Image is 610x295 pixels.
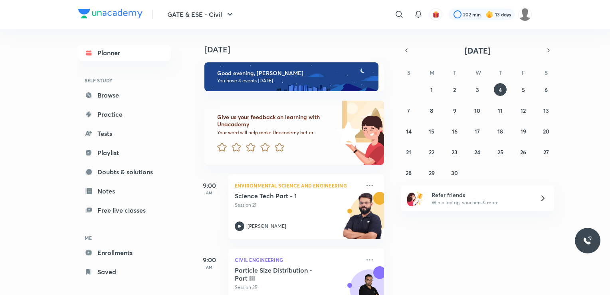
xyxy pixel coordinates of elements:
button: September 7, 2025 [402,104,415,117]
p: Civil Engineering [235,255,360,265]
abbr: September 1, 2025 [430,86,433,94]
img: streak [485,10,493,18]
p: Win a laptop, vouchers & more [432,199,530,206]
abbr: Wednesday [475,69,481,76]
button: September 11, 2025 [494,104,507,117]
button: September 25, 2025 [494,146,507,158]
abbr: September 14, 2025 [406,128,412,135]
button: September 2, 2025 [448,83,461,96]
button: September 20, 2025 [540,125,553,138]
abbr: September 27, 2025 [543,148,549,156]
abbr: September 29, 2025 [429,169,435,177]
abbr: September 30, 2025 [451,169,458,177]
button: September 21, 2025 [402,146,415,158]
button: September 23, 2025 [448,146,461,158]
button: September 22, 2025 [425,146,438,158]
button: September 13, 2025 [540,104,553,117]
h4: [DATE] [204,45,392,54]
a: Notes [78,183,171,199]
h5: 9:00 [193,181,225,190]
a: Free live classes [78,202,171,218]
a: Playlist [78,145,171,161]
abbr: September 24, 2025 [474,148,480,156]
img: avatar [432,11,440,18]
abbr: September 7, 2025 [407,107,410,114]
h6: Refer friends [432,191,530,199]
abbr: September 12, 2025 [521,107,526,114]
abbr: September 2, 2025 [453,86,456,94]
a: Saved [78,264,171,280]
button: September 8, 2025 [425,104,438,117]
img: ttu [583,236,592,245]
img: Company Logo [78,9,143,18]
button: September 19, 2025 [517,125,530,138]
button: September 12, 2025 [517,104,530,117]
p: Session 25 [235,284,360,291]
button: September 30, 2025 [448,166,461,179]
abbr: September 8, 2025 [430,107,433,114]
abbr: September 23, 2025 [452,148,457,156]
button: September 18, 2025 [494,125,507,138]
abbr: September 10, 2025 [474,107,480,114]
button: September 14, 2025 [402,125,415,138]
abbr: September 21, 2025 [406,148,411,156]
abbr: September 17, 2025 [475,128,480,135]
abbr: September 25, 2025 [497,148,503,156]
p: Your word will help make Unacademy better [217,130,334,136]
abbr: September 15, 2025 [429,128,434,135]
h6: Give us your feedback on learning with Unacademy [217,114,334,128]
a: Doubts & solutions [78,164,171,180]
abbr: September 22, 2025 [429,148,434,156]
p: You have 4 events [DATE] [217,78,371,84]
button: September 5, 2025 [517,83,530,96]
h5: Particle Size Distribution - Part III [235,266,334,282]
h6: ME [78,231,171,245]
abbr: September 13, 2025 [543,107,549,114]
img: Anjali kumari [518,8,532,21]
img: referral [407,190,423,206]
abbr: Tuesday [453,69,456,76]
button: September 15, 2025 [425,125,438,138]
button: GATE & ESE - Civil [162,6,240,22]
a: Browse [78,87,171,103]
abbr: September 11, 2025 [498,107,503,114]
p: Environmental Science and Engineering [235,181,360,190]
button: September 24, 2025 [471,146,484,158]
a: Company Logo [78,9,143,20]
button: September 9, 2025 [448,104,461,117]
p: AM [193,190,225,195]
p: AM [193,265,225,269]
span: [DATE] [465,45,491,56]
a: Tests [78,126,171,142]
abbr: Monday [430,69,434,76]
p: [PERSON_NAME] [248,223,286,230]
button: September 6, 2025 [540,83,553,96]
button: September 17, 2025 [471,125,484,138]
button: [DATE] [412,45,543,56]
abbr: Friday [522,69,525,76]
button: September 10, 2025 [471,104,484,117]
abbr: September 26, 2025 [520,148,526,156]
img: feedback_image [309,101,384,165]
abbr: Thursday [499,69,502,76]
abbr: September 5, 2025 [522,86,525,94]
button: September 29, 2025 [425,166,438,179]
abbr: September 3, 2025 [476,86,479,94]
button: avatar [430,8,442,21]
h5: Science Tech Part - 1 [235,192,334,200]
img: unacademy [340,192,384,247]
abbr: Saturday [545,69,548,76]
abbr: September 16, 2025 [452,128,457,135]
button: September 16, 2025 [448,125,461,138]
button: September 28, 2025 [402,166,415,179]
abbr: September 4, 2025 [499,86,502,94]
abbr: September 28, 2025 [406,169,412,177]
abbr: September 6, 2025 [545,86,548,94]
button: September 26, 2025 [517,146,530,158]
a: Planner [78,45,171,61]
button: September 27, 2025 [540,146,553,158]
a: Enrollments [78,245,171,261]
abbr: September 20, 2025 [543,128,549,135]
button: September 3, 2025 [471,83,484,96]
p: Session 21 [235,201,360,209]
